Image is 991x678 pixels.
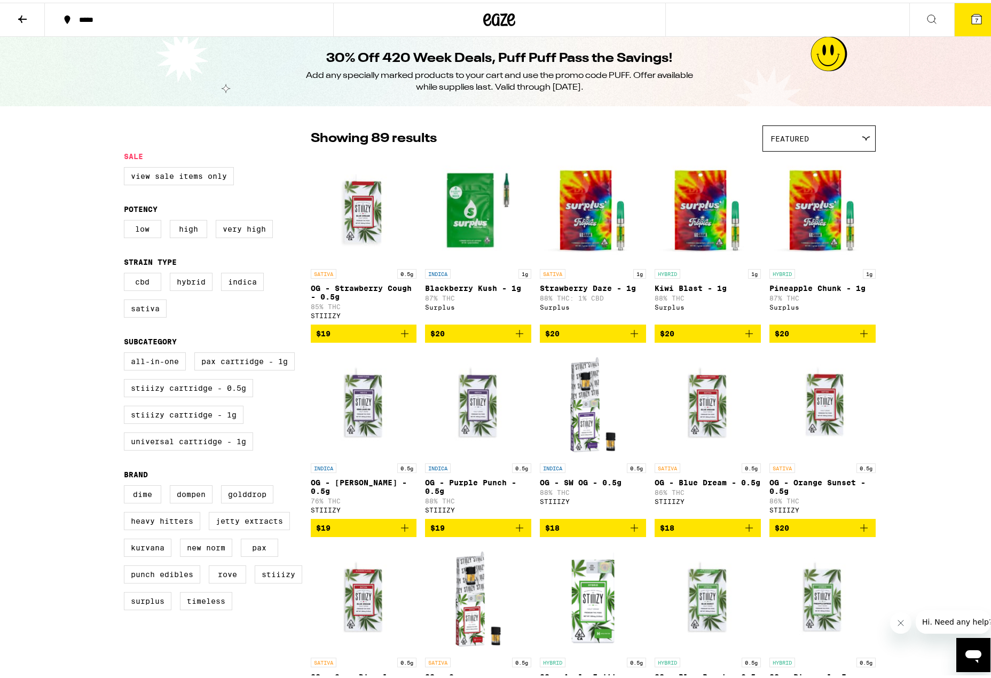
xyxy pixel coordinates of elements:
[311,349,417,455] img: STIIIZY - OG - King Louis XIII - 0.5g
[311,281,417,298] p: OG - Strawberry Cough - 0.5g
[6,7,77,16] span: Hi. Need any help?
[633,266,646,276] p: 1g
[311,154,417,322] a: Open page for OG - Strawberry Cough - 0.5g from STIIIZY
[655,349,761,455] img: STIIIZY - OG - Blue Dream - 0.5g
[124,430,253,448] label: Universal Cartridge - 1g
[769,495,876,502] p: 86% THC
[540,322,646,340] button: Add to bag
[425,516,531,534] button: Add to bag
[769,154,876,261] img: Surplus - Pineapple Chunk - 1g
[863,266,876,276] p: 1g
[540,543,646,650] img: STIIIZY - OG - Apple Fritter - 0.5g
[397,655,416,665] p: 0.5g
[124,589,171,608] label: Surplus
[397,461,416,470] p: 0.5g
[425,154,531,322] a: Open page for Blackberry Kush - 1g from Surplus
[655,349,761,516] a: Open page for OG - Blue Dream - 0.5g from STIIIZY
[124,202,158,211] legend: Potency
[540,495,646,502] div: STIIIZY
[540,154,646,322] a: Open page for Strawberry Daze - 1g from Surplus
[916,608,990,631] iframe: Message from company
[769,655,795,665] p: HYBRID
[316,327,331,335] span: $19
[311,127,437,145] p: Showing 89 results
[425,655,451,665] p: SATIVA
[655,461,680,470] p: SATIVA
[311,349,417,516] a: Open page for OG - King Louis XIII - 0.5g from STIIIZY
[170,270,213,288] label: Hybrid
[124,217,161,235] label: Low
[655,281,761,290] p: Kiwi Blast - 1g
[241,536,278,554] label: PAX
[769,349,876,455] img: STIIIZY - OG - Orange Sunset - 0.5g
[775,521,789,530] span: $20
[124,468,148,476] legend: Brand
[655,322,761,340] button: Add to bag
[425,461,451,470] p: INDICA
[540,516,646,534] button: Add to bag
[660,327,674,335] span: $20
[425,154,531,261] img: Surplus - Blackberry Kush - 1g
[124,376,253,395] label: STIIIZY Cartridge - 0.5g
[655,495,761,502] div: STIIIZY
[124,536,171,554] label: Kurvana
[124,149,143,158] legend: Sale
[540,486,646,493] p: 88% THC
[512,655,531,665] p: 0.5g
[124,255,177,264] legend: Strain Type
[540,281,646,290] p: Strawberry Daze - 1g
[748,266,761,276] p: 1g
[655,266,680,276] p: HYBRID
[311,504,417,511] div: STIIIZY
[425,495,531,502] p: 88% THC
[540,476,646,484] p: OG - SW OG - 0.5g
[545,521,560,530] span: $18
[425,292,531,299] p: 87% THC
[627,655,646,665] p: 0.5g
[194,350,295,368] label: PAX Cartridge - 1g
[769,266,795,276] p: HYBRID
[316,521,331,530] span: $19
[655,655,680,665] p: HYBRID
[655,301,761,308] div: Surplus
[170,483,213,501] label: Dompen
[655,516,761,534] button: Add to bag
[540,266,565,276] p: SATIVA
[311,543,417,650] img: STIIIZY - OG - Sour Diesel - 0.5g
[655,292,761,299] p: 88% THC
[769,301,876,308] div: Surplus
[305,67,694,91] div: Add any specially marked products to your cart and use the promo code PUFF. Offer available while...
[124,403,243,421] label: STIIIZY Cartridge - 1g
[311,516,417,534] button: Add to bag
[655,476,761,484] p: OG - Blue Dream - 0.5g
[425,322,531,340] button: Add to bag
[769,476,876,493] p: OG - Orange Sunset - 0.5g
[170,217,207,235] label: High
[770,132,809,140] span: Featured
[769,543,876,650] img: STIIIZY - OG - Pineapple Express - 0.5g
[124,350,186,368] label: All-In-One
[311,154,417,261] img: STIIIZY - OG - Strawberry Cough - 0.5g
[216,217,273,235] label: Very High
[425,349,531,455] img: STIIIZY - OG - Purple Punch - 0.5g
[180,536,232,554] label: New Norm
[956,635,990,669] iframe: Button to launch messaging window
[769,516,876,534] button: Add to bag
[655,154,761,322] a: Open page for Kiwi Blast - 1g from Surplus
[540,292,646,299] p: 88% THC: 1% CBD
[425,301,531,308] div: Surplus
[311,266,336,276] p: SATIVA
[769,349,876,516] a: Open page for OG - Orange Sunset - 0.5g from STIIIZY
[124,483,161,501] label: DIME
[540,461,565,470] p: INDICA
[425,476,531,493] p: OG - Purple Punch - 0.5g
[326,47,673,65] h1: 30% Off 420 Week Deals, Puff Puff Pass the Savings!
[655,154,761,261] img: Surplus - Kiwi Blast - 1g
[655,486,761,493] p: 86% THC
[311,461,336,470] p: INDICA
[545,327,560,335] span: $20
[660,521,674,530] span: $18
[627,461,646,470] p: 0.5g
[430,521,445,530] span: $19
[311,301,417,308] p: 85% THC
